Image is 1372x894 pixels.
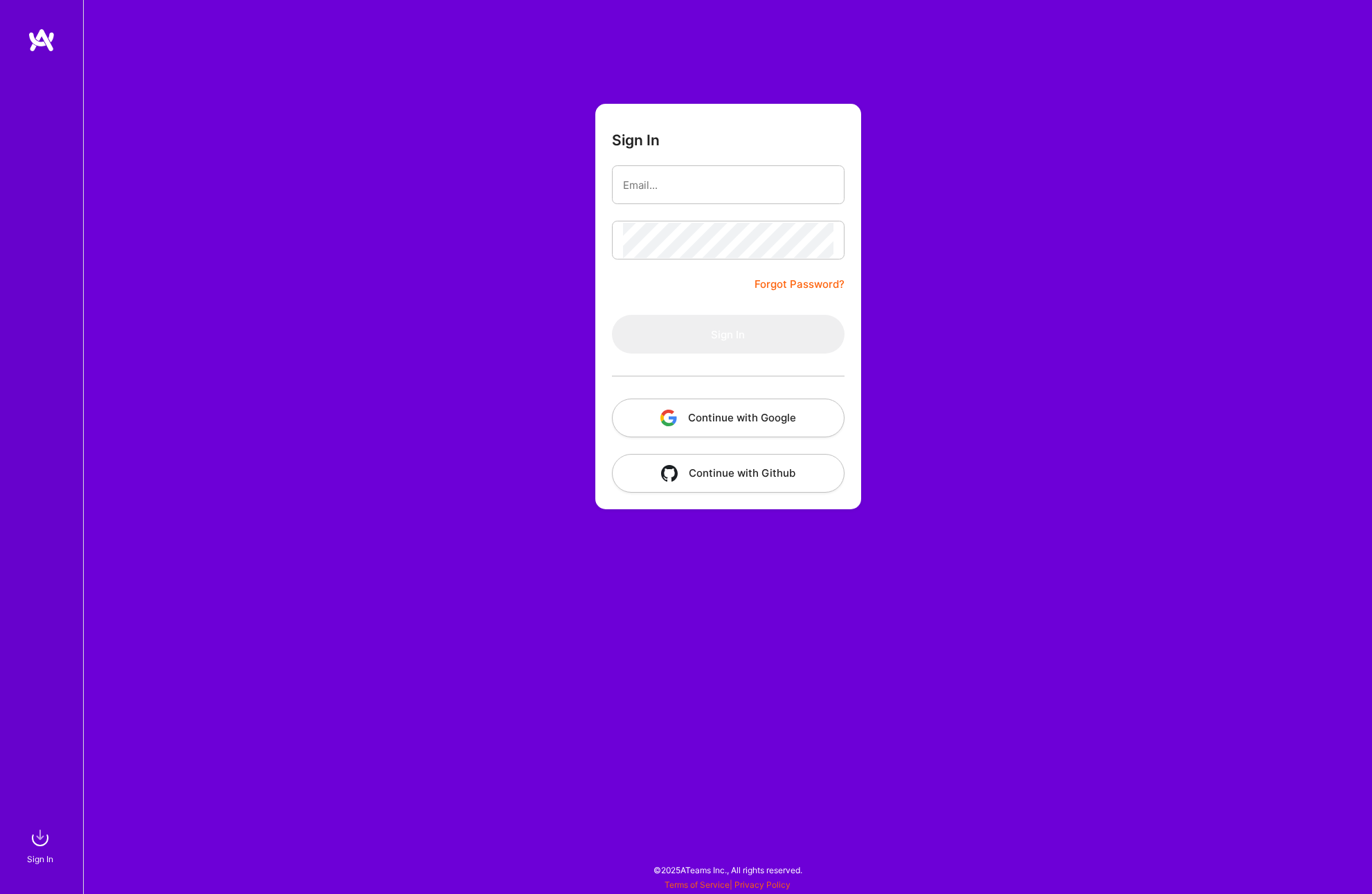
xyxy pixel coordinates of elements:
[612,315,845,354] button: Sign In
[612,399,845,437] button: Continue with Google
[661,465,678,482] img: icon
[665,879,791,890] span: |
[612,454,845,493] button: Continue with Github
[27,852,53,866] div: Sign In
[755,276,845,293] a: Forgot Password?
[29,824,54,866] a: sign inSign In
[665,879,730,890] a: Terms of Service
[660,410,677,426] img: icon
[26,824,54,852] img: sign in
[612,131,660,149] h3: Sign In
[623,167,833,203] input: Email...
[28,28,55,53] img: logo
[734,879,791,890] a: Privacy Policy
[83,852,1372,887] div: © 2025 ATeams Inc., All rights reserved.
